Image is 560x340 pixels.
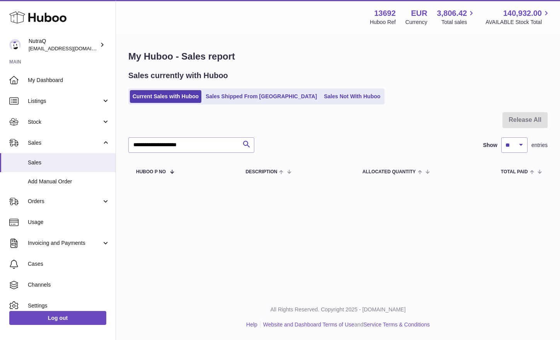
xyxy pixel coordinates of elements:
[245,169,277,174] span: Description
[28,219,110,226] span: Usage
[485,8,551,26] a: 140,932.00 AVAILABLE Stock Total
[28,97,102,105] span: Listings
[203,90,320,103] a: Sales Shipped From [GEOGRAPHIC_DATA]
[28,77,110,84] span: My Dashboard
[246,321,257,328] a: Help
[29,45,114,51] span: [EMAIL_ADDRESS][DOMAIN_NAME]
[28,139,102,147] span: Sales
[411,8,427,19] strong: EUR
[437,8,476,26] a: 3,806.42 Total sales
[130,90,201,103] a: Current Sales with Huboo
[136,169,166,174] span: Huboo P no
[28,118,102,126] span: Stock
[370,19,396,26] div: Huboo Ref
[263,321,354,328] a: Website and Dashboard Terms of Use
[531,142,548,149] span: entries
[122,306,554,313] p: All Rights Reserved. Copyright 2025 - [DOMAIN_NAME]
[28,239,102,247] span: Invoicing and Payments
[128,70,228,81] h2: Sales currently with Huboo
[483,142,497,149] label: Show
[28,198,102,205] span: Orders
[321,90,383,103] a: Sales Not With Huboo
[363,321,430,328] a: Service Terms & Conditions
[28,302,110,309] span: Settings
[503,8,542,19] span: 140,932.00
[9,311,106,325] a: Log out
[363,169,416,174] span: ALLOCATED Quantity
[28,281,110,289] span: Channels
[28,260,110,268] span: Cases
[441,19,476,26] span: Total sales
[9,39,21,51] img: log@nutraq.com
[501,169,528,174] span: Total paid
[28,178,110,185] span: Add Manual Order
[374,8,396,19] strong: 13692
[128,50,548,63] h1: My Huboo - Sales report
[405,19,427,26] div: Currency
[485,19,551,26] span: AVAILABLE Stock Total
[29,38,98,52] div: NutraQ
[260,321,430,328] li: and
[28,159,110,166] span: Sales
[437,8,467,19] span: 3,806.42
